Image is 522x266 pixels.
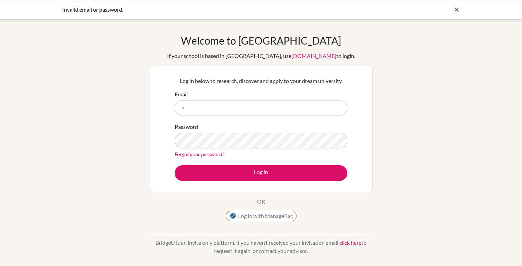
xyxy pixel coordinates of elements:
div: If your school is based in [GEOGRAPHIC_DATA], use to login. [167,52,355,60]
h1: Welcome to [GEOGRAPHIC_DATA] [181,34,341,47]
a: Forgot your password? [175,151,224,157]
a: click here [339,239,361,246]
div: Invalid email or password. [62,5,357,14]
p: OR [257,197,265,206]
label: Email [175,90,188,98]
button: Log in [175,165,347,181]
label: Password [175,123,198,131]
p: Log in below to research, discover and apply to your dream university. [175,77,347,85]
p: BridgeU is an invite only platform. If you haven’t received your invitation email, to request it ... [150,239,373,255]
button: Log in with ManageBac [226,211,297,221]
a: [DOMAIN_NAME] [291,52,336,59]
